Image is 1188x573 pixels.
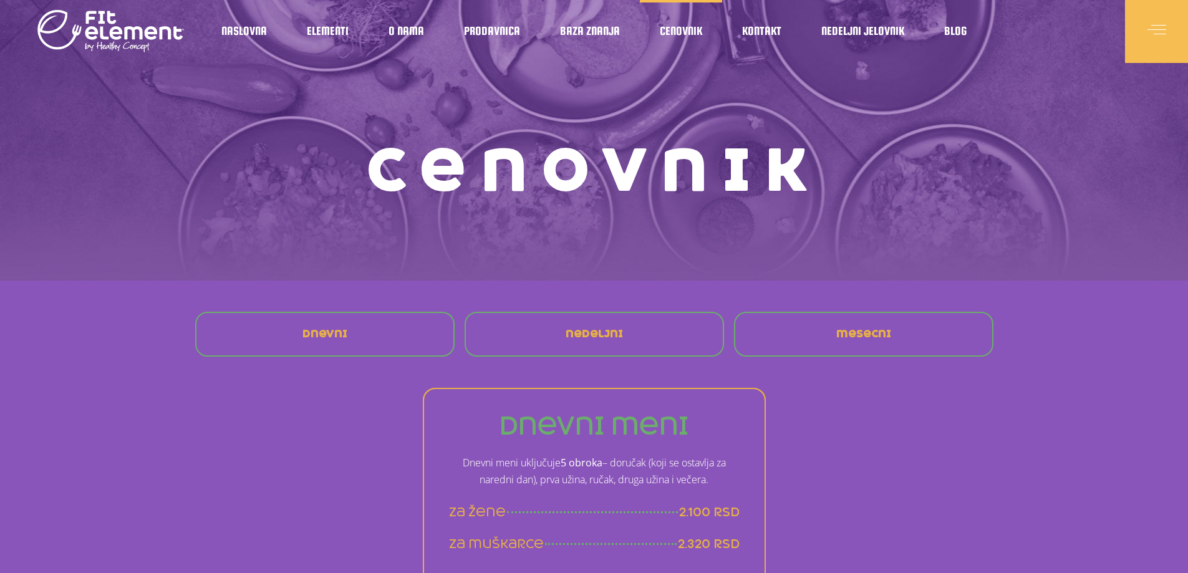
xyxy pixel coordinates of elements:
span: Nedeljni jelovnik [821,28,904,34]
a: mesecni [826,319,901,349]
span: Cenovnik [660,28,702,34]
span: Baza znanja [560,28,620,34]
span: Kontakt [742,28,781,34]
h1: Cenovnik [189,143,1000,200]
span: Prodavnica [464,28,520,34]
span: Blog [944,28,967,34]
a: Dnevni [292,319,357,349]
span: za žene [449,504,506,520]
h3: dnevni meni [449,414,740,438]
span: Naslovna [221,28,267,34]
a: nedeljni [556,319,633,349]
span: za muškarce [449,536,544,552]
p: Dnevni meni uključuje – doručak (koji se ostavlja za naredni dan), prva užina, ručak, druga užina... [449,455,740,488]
span: 2.320 rsd [678,536,740,552]
span: O nama [389,28,424,34]
span: mesecni [836,329,891,339]
span: 2.100 rsd [679,504,740,520]
span: Dnevni [302,329,347,339]
span: nedeljni [566,329,623,339]
img: logo light [37,6,184,56]
strong: 5 obroka [561,456,602,469]
span: Elementi [307,28,349,34]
